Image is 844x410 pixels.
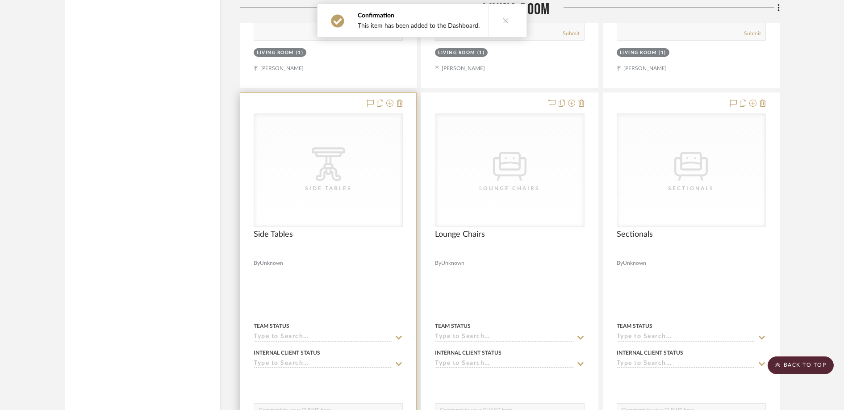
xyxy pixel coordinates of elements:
[435,259,441,268] span: By
[617,333,755,342] input: Type to Search…
[260,259,283,268] span: Unknown
[441,259,464,268] span: Unknown
[659,50,666,56] div: (1)
[620,50,657,56] div: Living Room
[435,114,584,226] div: 0
[435,360,573,368] input: Type to Search…
[465,184,554,193] div: Lounge Chairs
[358,11,480,20] div: Confirmation
[435,333,573,342] input: Type to Search…
[647,184,736,193] div: Sectionals
[617,360,755,368] input: Type to Search…
[438,50,475,56] div: Living Room
[257,50,294,56] div: Living Room
[617,230,653,239] span: Sectionals
[744,29,761,38] button: Submit
[617,349,683,357] div: Internal Client Status
[254,259,260,268] span: By
[435,322,471,330] div: Team Status
[623,259,646,268] span: Unknown
[254,360,392,368] input: Type to Search…
[296,50,304,56] div: (1)
[435,230,485,239] span: Lounge Chairs
[768,356,834,374] scroll-to-top-button: BACK TO TOP
[254,322,289,330] div: Team Status
[617,322,652,330] div: Team Status
[254,349,320,357] div: Internal Client Status
[563,29,580,38] button: Submit
[477,50,485,56] div: (1)
[254,230,293,239] span: Side Tables
[254,114,402,226] div: 0
[284,184,373,193] div: Side Tables
[254,333,392,342] input: Type to Search…
[435,349,501,357] div: Internal Client Status
[358,22,480,30] div: This item has been added to the Dashboard.
[617,259,623,268] span: By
